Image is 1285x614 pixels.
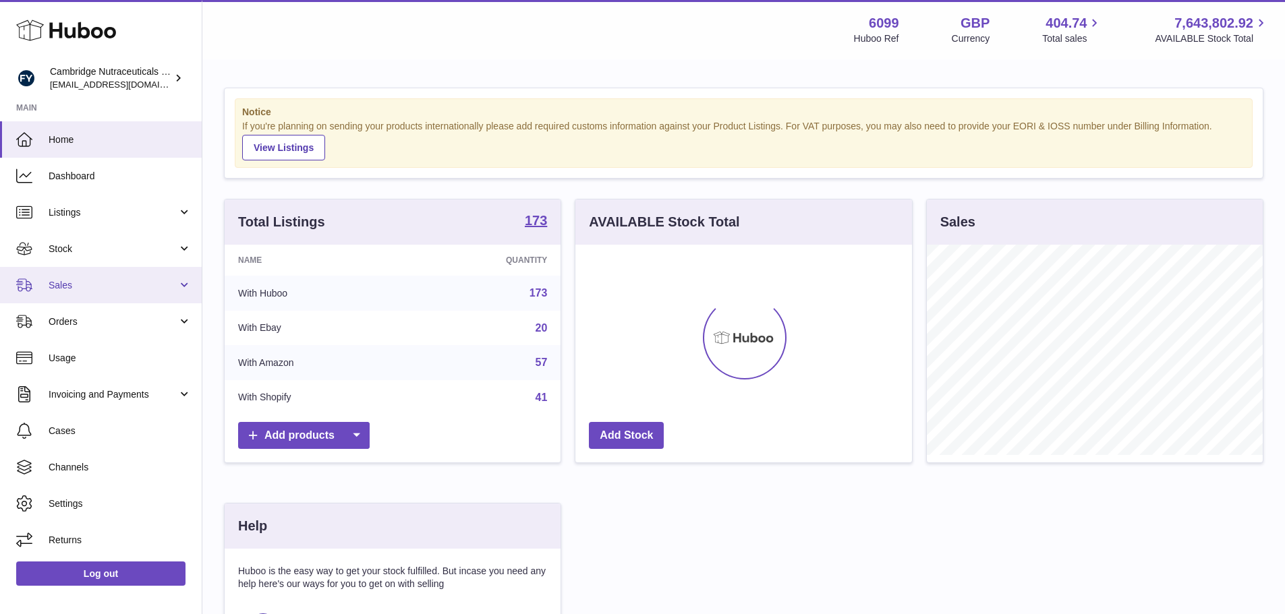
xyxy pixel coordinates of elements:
th: Quantity [409,245,561,276]
div: Huboo Ref [854,32,899,45]
span: Sales [49,279,177,292]
div: Currency [952,32,990,45]
span: Settings [49,497,192,510]
div: If you're planning on sending your products internationally please add required customs informati... [242,120,1245,160]
span: Orders [49,315,177,328]
span: [EMAIL_ADDRESS][DOMAIN_NAME] [50,79,198,90]
span: Channels [49,461,192,474]
p: Huboo is the easy way to get your stock fulfilled. But incase you need any help here's our ways f... [238,565,547,590]
a: Log out [16,561,185,586]
span: Total sales [1042,32,1102,45]
strong: 173 [525,214,547,227]
strong: GBP [961,14,990,32]
a: View Listings [242,135,325,160]
h3: Total Listings [238,213,325,231]
span: Home [49,133,192,146]
td: With Shopify [225,380,409,415]
h3: AVAILABLE Stock Total [589,213,739,231]
span: Stock [49,243,177,255]
span: Dashboard [49,170,192,183]
h3: Sales [940,213,975,231]
a: 173 [530,287,548,299]
h3: Help [238,517,267,535]
span: Usage [49,352,192,365]
a: 57 [536,357,548,368]
td: With Amazon [225,345,409,380]
strong: Notice [242,106,1245,119]
td: With Ebay [225,311,409,346]
strong: 6099 [869,14,899,32]
span: Cases [49,425,192,437]
div: Cambridge Nutraceuticals Ltd [50,65,171,91]
span: 404.74 [1046,14,1087,32]
a: 404.74 Total sales [1042,14,1102,45]
td: With Huboo [225,276,409,311]
th: Name [225,245,409,276]
a: 7,643,802.92 AVAILABLE Stock Total [1155,14,1269,45]
img: internalAdmin-6099@internal.huboo.com [16,68,36,88]
span: Returns [49,534,192,547]
span: AVAILABLE Stock Total [1155,32,1269,45]
span: Invoicing and Payments [49,388,177,401]
a: 173 [525,214,547,230]
a: 41 [536,392,548,403]
a: Add Stock [589,422,664,450]
span: 7,643,802.92 [1174,14,1253,32]
span: Listings [49,206,177,219]
a: Add products [238,422,370,450]
a: 20 [536,322,548,334]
